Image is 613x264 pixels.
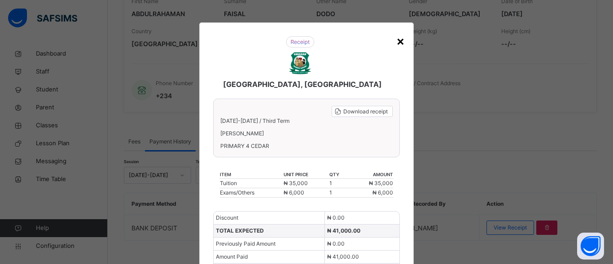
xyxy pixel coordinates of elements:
span: [DATE]-[DATE] / Third Term [220,117,289,124]
span: Previously Paid Amount [216,240,276,247]
span: ₦ 35,000 [284,180,308,186]
span: Discount [216,214,238,221]
span: PRIMARY 4 CEDAR [220,142,393,150]
div: Tuition [220,179,283,187]
div: Exams/Others [220,189,283,197]
td: 1 [329,188,348,198]
span: ₦ 35,000 [369,180,393,186]
img: GOBARAU ACADEMY, KATSINA [289,52,311,74]
span: Download receipt [343,108,388,116]
span: ₦ 41,000.00 [327,227,360,234]
span: ₦ 0.00 [327,240,345,247]
span: [PERSON_NAME] [220,130,393,138]
span: ₦ 0.00 [327,214,345,221]
span: ₦ 6,000 [372,189,393,196]
td: 1 [329,179,348,188]
div: × [396,31,405,50]
th: unit price [283,171,329,179]
span: Amount Paid [216,253,248,260]
th: qty [329,171,348,179]
th: amount [348,171,394,179]
button: Open asap [577,233,604,260]
span: [GEOGRAPHIC_DATA], [GEOGRAPHIC_DATA] [223,79,382,90]
span: TOTAL EXPECTED [216,227,264,234]
img: receipt.26f346b57495a98c98ef9b0bc63aa4d8.svg [286,36,315,48]
span: ₦ 41,000.00 [327,253,359,260]
span: ₦ 6,000 [284,189,304,196]
th: item [219,171,283,179]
